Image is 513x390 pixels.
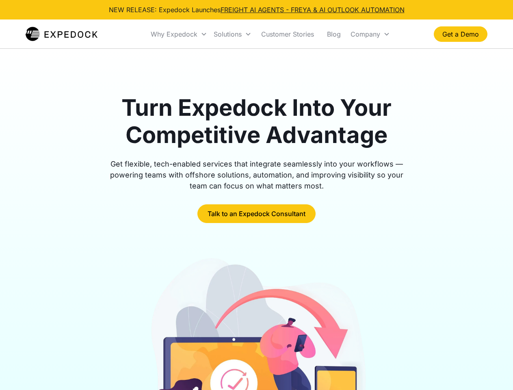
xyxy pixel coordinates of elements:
[26,26,97,42] a: home
[26,26,97,42] img: Expedock Logo
[221,6,405,14] a: FREIGHT AI AGENTS - FREYA & AI OUTLOOK AUTOMATION
[101,94,413,149] h1: Turn Expedock Into Your Competitive Advantage
[147,20,210,48] div: Why Expedock
[214,30,242,38] div: Solutions
[320,20,347,48] a: Blog
[347,20,393,48] div: Company
[351,30,380,38] div: Company
[197,204,316,223] a: Talk to an Expedock Consultant
[109,5,405,15] div: NEW RELEASE: Expedock Launches
[434,26,487,42] a: Get a Demo
[255,20,320,48] a: Customer Stories
[210,20,255,48] div: Solutions
[101,158,413,191] div: Get flexible, tech-enabled services that integrate seamlessly into your workflows — powering team...
[472,351,513,390] iframe: Chat Widget
[151,30,197,38] div: Why Expedock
